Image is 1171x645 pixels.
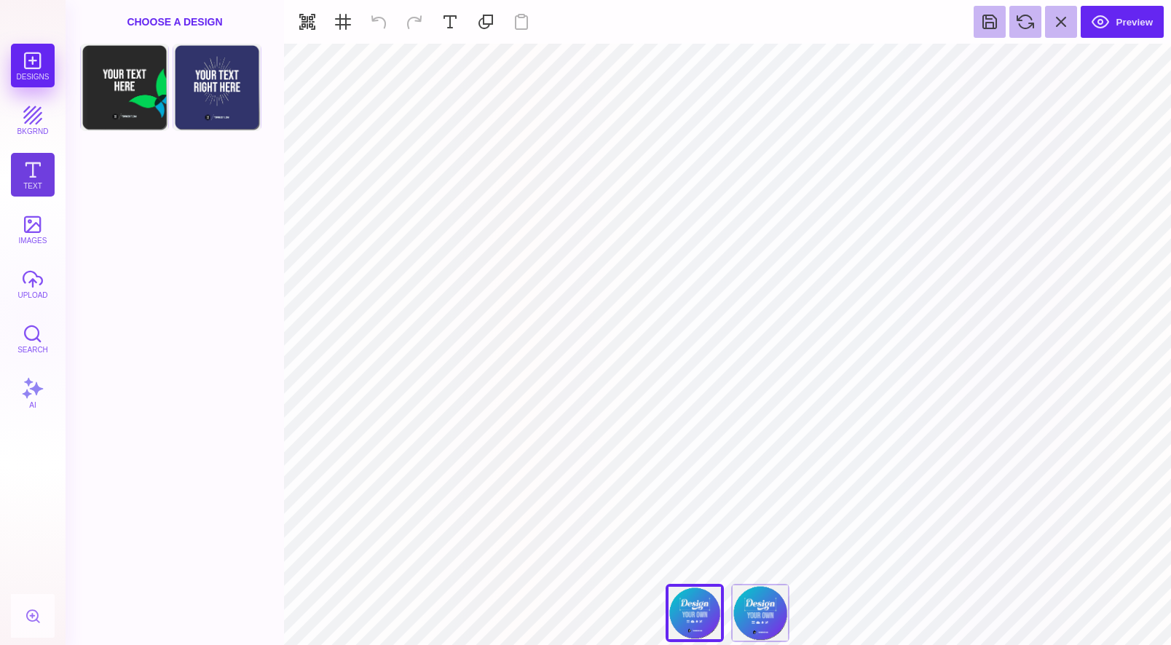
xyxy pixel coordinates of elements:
[11,371,55,415] button: AI
[11,207,55,251] button: images
[11,153,55,197] button: Text
[11,262,55,306] button: upload
[1081,6,1164,38] button: Preview
[11,98,55,142] button: bkgrnd
[11,317,55,360] button: Search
